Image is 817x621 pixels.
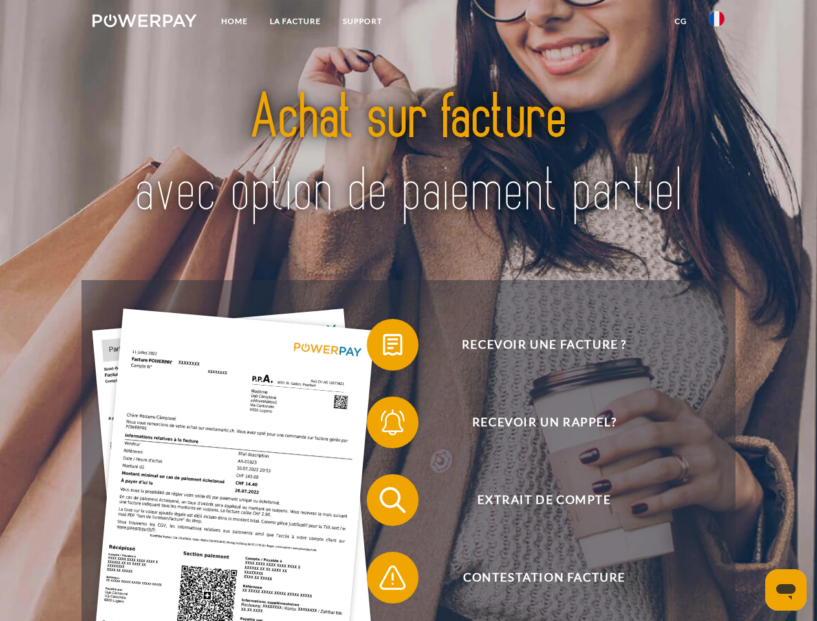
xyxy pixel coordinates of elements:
button: Recevoir une facture ? [367,319,703,371]
img: logo-powerpay-white.svg [93,14,197,27]
img: fr [709,11,724,27]
a: Home [210,10,259,33]
a: CG [664,10,698,33]
a: Support [332,10,393,33]
span: Recevoir un rappel? [386,397,703,448]
img: qb_warning.svg [376,561,409,594]
a: LA FACTURE [259,10,332,33]
span: Recevoir une facture ? [386,319,703,371]
span: Contestation Facture [386,552,703,604]
button: Extrait de compte [367,474,703,526]
iframe: Bouton de lancement de la fenêtre de messagerie [765,569,807,611]
img: qb_search.svg [376,484,409,516]
img: title-powerpay_fr.svg [124,62,693,248]
span: Extrait de compte [386,474,703,526]
img: qb_bill.svg [376,329,409,361]
button: Recevoir un rappel? [367,397,703,448]
img: qb_bell.svg [376,406,409,439]
button: Contestation Facture [367,552,703,604]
